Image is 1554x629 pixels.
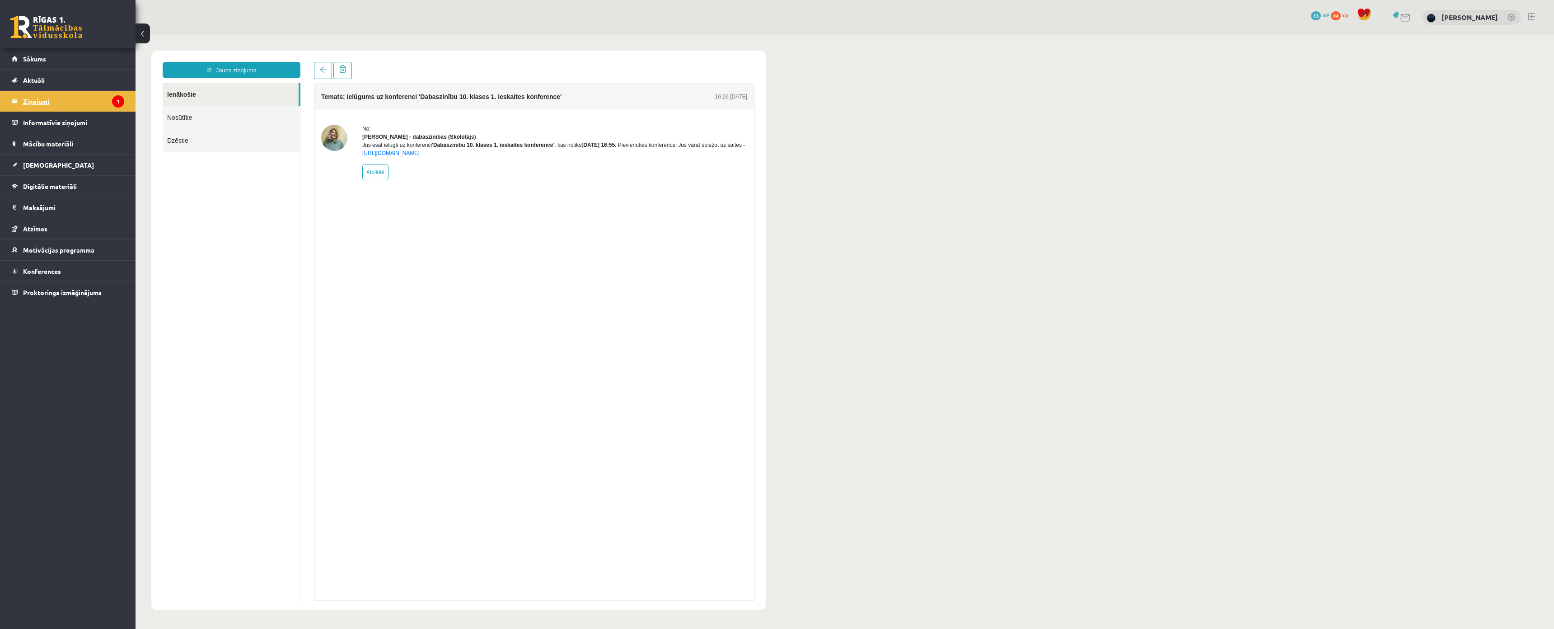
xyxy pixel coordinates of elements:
[23,161,94,169] span: [DEMOGRAPHIC_DATA]
[23,267,61,275] span: Konferences
[1427,14,1436,23] img: Nikolass Karpjuks
[27,27,165,43] a: Jauns ziņojums
[23,225,47,233] span: Atzīmes
[1442,13,1498,22] a: [PERSON_NAME]
[23,140,73,148] span: Mācību materiāli
[12,176,124,197] a: Digitālie materiāli
[186,90,212,116] img: Sanita Baumane - dabaszinības
[296,107,419,113] b: 'Dabaszinību 10. klases 1. ieskaites konference'
[27,48,163,71] a: Ienākošie
[23,91,124,112] legend: Ziņojumi
[10,16,82,38] a: Rīgas 1. Tālmācības vidusskola
[227,129,253,146] a: Atbildēt
[23,182,77,190] span: Digitālie materiāli
[227,99,340,105] strong: [PERSON_NAME] - dabaszinības (Skolotājs)
[1322,11,1329,19] span: mP
[12,261,124,282] a: Konferences
[12,91,124,112] a: Ziņojumi1
[12,48,124,69] a: Sākums
[227,115,284,122] a: [URL][DOMAIN_NAME]
[1342,11,1348,19] span: xp
[27,94,164,117] a: Dzēstie
[1311,11,1321,20] span: 13
[580,58,612,66] div: 16:26 [DATE]
[227,90,612,98] div: No:
[23,55,46,63] span: Sākums
[112,95,124,108] i: 1
[1311,11,1329,19] a: 13 mP
[12,112,124,133] a: Informatīvie ziņojumi
[27,71,164,94] a: Nosūtītie
[12,218,124,239] a: Atzīmes
[12,155,124,175] a: [DEMOGRAPHIC_DATA]
[12,197,124,218] a: Maksājumi
[12,133,124,154] a: Mācību materiāli
[1331,11,1353,19] a: 44 xp
[12,239,124,260] a: Motivācijas programma
[23,197,124,218] legend: Maksājumi
[23,112,124,133] legend: Informatīvie ziņojumi
[186,58,426,66] h4: Temats: Ielūgums uz konferenci 'Dabaszinību 10. klases 1. ieskaites konference'
[23,288,102,296] span: Proktoringa izmēģinājums
[12,70,124,90] a: Aktuāli
[23,76,45,84] span: Aktuāli
[227,106,612,122] div: Jūs esat ielūgti uz konferenci , kas notiks . Pievienoties konferencei Jūs varat spiežot uz saites -
[12,282,124,303] a: Proktoringa izmēģinājums
[23,246,94,254] span: Motivācijas programma
[446,107,479,113] b: [DATE] 16:55
[1331,11,1341,20] span: 44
